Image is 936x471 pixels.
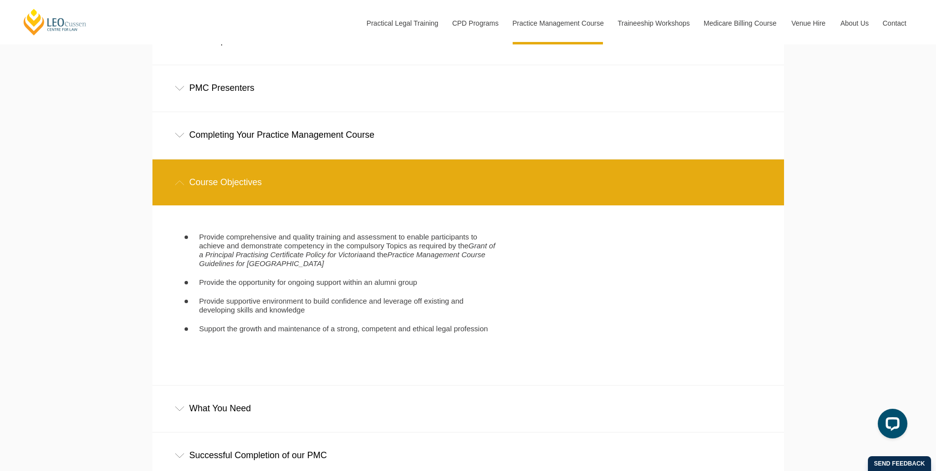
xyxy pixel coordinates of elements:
a: Traineeship Workshops [610,2,696,44]
div: What You Need [152,386,784,432]
iframe: LiveChat chat widget [870,405,911,446]
em: for Victoria [328,250,363,259]
a: [PERSON_NAME] Centre for Law [22,8,88,36]
li: Provide supportive environment to build confidence and leverage off existing and developing skill... [199,297,501,314]
a: Contact [875,2,914,44]
em: Practice Management Course Guidelines for [GEOGRAPHIC_DATA] [199,250,486,268]
a: CPD Programs [445,2,505,44]
li: Provide comprehensive and quality training and assessment to enable participants to achieve and d... [199,233,501,268]
a: Venue Hire [784,2,833,44]
a: Medicare Billing Course [696,2,784,44]
li: Provide the opportunity for ongoing support within an alumni group [199,278,501,287]
div: PMC Presenters [152,65,784,111]
em: Grant of a Principal Practising Certificate Policy [199,241,495,259]
div: Completing Your Practice Management Course [152,112,784,158]
div: Course Objectives [152,159,784,205]
a: About Us [833,2,875,44]
li: Support the growth and maintenance of a strong, competent and ethical legal profession [199,324,501,333]
a: Practice Management Course [505,2,610,44]
a: Practical Legal Training [359,2,445,44]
